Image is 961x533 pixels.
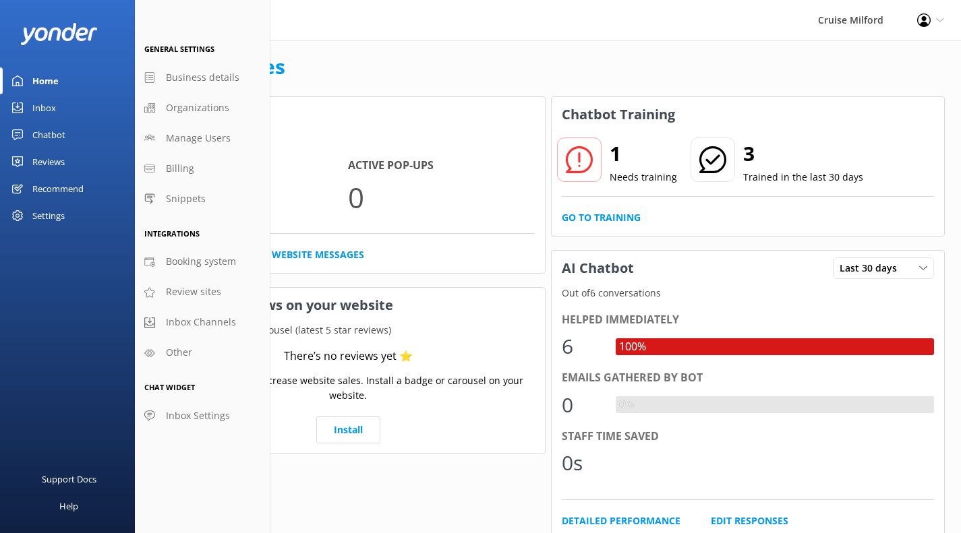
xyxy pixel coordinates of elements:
[166,100,229,115] span: Organizations
[348,157,534,175] h4: Active Pop-ups
[20,23,98,45] img: yonder-white-logo.png
[166,284,221,299] span: Review sites
[135,184,270,214] a: Snippets
[144,228,200,239] span: Integrations
[552,97,685,132] h3: Chatbot Training
[152,288,545,323] h3: Showcase reviews on your website
[166,254,236,269] span: Booking system
[42,466,96,493] div: Support Docs
[562,330,602,363] div: 6
[616,396,637,414] div: 0%
[135,63,270,93] a: Business details
[616,338,649,356] div: 100%
[562,428,935,445] div: Staff time saved
[32,175,84,202] div: Recommend
[743,137,863,170] h2: 3
[562,311,935,329] div: Helped immediately
[272,247,364,262] a: Website Messages
[135,401,270,431] a: Inbox Settings
[135,123,270,154] a: Manage Users
[135,307,270,338] a: Inbox Channels
[166,161,194,176] span: Billing
[166,191,206,206] span: Snippets
[152,97,545,132] h3: Website Chat
[562,369,935,387] div: Emails gathered by bot
[610,170,677,185] p: Needs training
[144,382,195,392] span: Chat Widget
[144,44,214,54] span: General Settings
[166,345,192,360] span: Other
[162,373,535,404] p: Use social proof to increase website sales. Install a badge or carousel on your website.
[562,389,602,421] div: 0
[152,323,545,338] p: Your current review carousel (latest 5 star reviews)
[135,277,270,307] a: Review sites
[743,170,863,185] p: Trained in the last 30 days
[135,247,270,277] a: Booking system
[166,315,236,330] span: Inbox Channels
[32,121,65,148] div: Chatbot
[284,348,413,365] div: There’s no reviews yet ⭐
[32,148,65,175] div: Reviews
[152,132,545,147] p: In the last 30 days
[610,137,677,170] h2: 1
[562,210,641,225] a: Go to Training
[135,93,270,123] a: Organizations
[166,408,230,423] span: Inbox Settings
[552,251,644,286] h3: AI Chatbot
[166,70,239,85] span: Business details
[32,202,65,229] div: Settings
[316,416,380,443] a: Install
[59,493,78,520] div: Help
[348,175,534,220] p: 0
[32,67,59,94] div: Home
[552,286,945,301] p: Out of 6 conversations
[166,131,231,146] span: Manage Users
[562,447,602,479] div: 0s
[32,94,56,121] div: Inbox
[711,513,788,528] a: Edit Responses
[562,513,680,528] a: Detailed Performance
[135,338,270,368] a: Other
[135,154,270,184] a: Billing
[840,261,905,276] span: Last 30 days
